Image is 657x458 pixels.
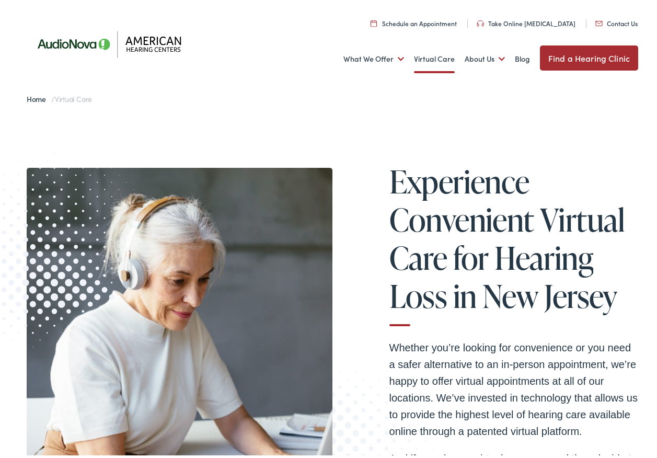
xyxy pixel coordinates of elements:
[27,91,92,101] span: /
[414,37,455,76] a: Virtual Care
[595,16,638,25] a: Contact Us
[540,43,638,68] a: Find a Hearing Clinic
[494,238,593,272] span: Hearing
[595,18,603,24] img: utility icon
[453,238,489,272] span: for
[465,37,505,76] a: About Us
[343,37,404,76] a: What We Offer
[389,162,529,196] span: Experience
[477,18,484,24] img: utility icon
[515,37,530,76] a: Blog
[389,276,447,311] span: Loss
[453,276,477,311] span: in
[389,238,447,272] span: Care
[389,200,534,234] span: Convenient
[389,337,639,437] p: Whether you’re looking for convenience or you need a safer alternative to an in-person appointmen...
[55,91,92,101] span: Virtual Care
[27,91,51,101] a: Home
[477,16,575,25] a: Take Online [MEDICAL_DATA]
[371,17,377,24] img: utility icon
[482,276,538,311] span: New
[544,276,617,311] span: Jersey
[371,16,457,25] a: Schedule an Appointment
[540,200,625,234] span: Virtual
